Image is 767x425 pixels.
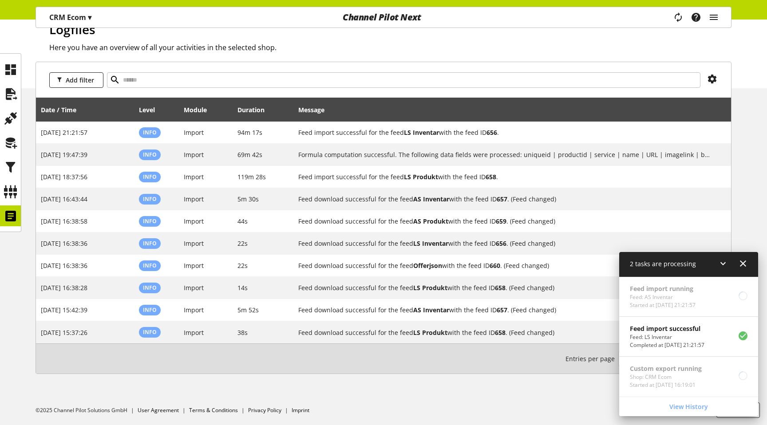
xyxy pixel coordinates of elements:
[298,150,710,159] h2: Formula computation successful. The following data fields were processed: uniqueid | productid | ...
[298,194,710,204] h2: Feed download successful for the feed AS Inventar with the feed ID 657. (Feed changed)
[298,128,710,137] h2: Feed import successful for the feed LS Inventar with the feed ID 656.
[413,306,449,314] b: AS Inventar
[486,128,497,137] b: 656
[184,261,204,270] span: Import
[298,172,710,181] h2: Feed import successful for the feed LS Produkt with the feed ID 658.
[88,12,91,22] span: ▾
[41,328,87,337] span: [DATE] 15:37:26
[143,151,157,158] span: Info
[237,128,262,137] span: 94m 17s
[237,239,248,248] span: 22s
[184,128,204,137] span: Import
[298,283,710,292] h2: Feed download successful for the feed LS Produkt with the feed ID 658. (Feed changed)
[669,402,708,411] span: View History
[495,283,506,292] b: 658
[36,406,138,414] li: ©2025 Channel Pilot Solutions GmbH
[248,406,281,414] a: Privacy Policy
[143,240,157,247] span: Info
[404,173,438,181] b: LS Produkt
[237,105,273,114] div: Duration
[565,354,618,363] span: Entries per page
[298,101,727,118] div: Message
[237,195,259,203] span: 5m 30s
[184,217,204,225] span: Import
[565,351,678,366] small: 1-10 / 244
[630,333,704,341] p: Feed: LS Inventar
[184,306,204,314] span: Import
[413,239,448,248] b: LS Inventar
[496,239,506,248] b: 656
[143,173,157,181] span: Info
[619,317,758,356] a: Feed import successfulFeed: LS InventarCompleted at [DATE] 21:21:57
[143,195,157,203] span: Info
[237,283,248,292] span: 14s
[66,75,94,85] span: Add filter
[41,261,87,270] span: [DATE] 16:38:36
[630,341,704,349] p: Completed at Aug 19, 2025, 21:21:57
[237,173,266,181] span: 119m 28s
[496,217,506,225] b: 659
[292,406,309,414] a: Imprint
[139,105,164,114] div: Level
[621,399,756,414] a: View History
[184,150,204,159] span: Import
[404,128,439,137] b: LS Inventar
[143,328,157,336] span: Info
[41,239,87,248] span: [DATE] 16:38:36
[143,284,157,291] span: Info
[413,195,449,203] b: AS Inventar
[143,129,157,136] span: Info
[486,173,496,181] b: 658
[41,150,87,159] span: [DATE] 19:47:39
[184,195,204,203] span: Import
[184,283,204,292] span: Import
[189,406,238,414] a: Terms & Conditions
[413,217,448,225] b: AS Produkt
[41,195,87,203] span: [DATE] 16:43:44
[237,261,248,270] span: 22s
[630,260,696,268] span: 2 tasks are processing
[41,173,87,181] span: [DATE] 18:37:56
[298,261,710,270] h2: Feed download successful for the feed Offerjson with the feed ID 660. (Feed changed)
[49,72,103,88] button: Add filter
[41,217,87,225] span: [DATE] 16:38:58
[41,105,85,114] div: Date / Time
[413,261,442,270] b: Offerjson
[237,306,259,314] span: 5m 52s
[36,7,731,28] nav: main navigation
[184,173,204,181] span: Import
[143,217,157,225] span: Info
[41,306,87,314] span: [DATE] 15:42:39
[138,406,179,414] a: User Agreement
[41,128,87,137] span: [DATE] 21:21:57
[497,195,507,203] b: 657
[413,328,447,337] b: LS Produkt
[41,283,87,292] span: [DATE] 16:38:28
[490,261,500,270] b: 660
[413,283,447,292] b: LS Produkt
[184,239,204,248] span: Import
[237,328,248,337] span: 38s
[49,12,91,23] p: CRM Ecom
[298,328,710,337] h2: Feed download successful for the feed LS Produkt with the feed ID 658. (Feed changed)
[49,42,731,53] h2: Here you have an overview of all your activities in the selected shop.
[49,21,95,38] span: Logfiles
[298,216,710,226] h2: Feed download successful for the feed AS Produkt with the feed ID 659. (Feed changed)
[184,105,216,114] div: Module
[495,328,506,337] b: 658
[298,305,710,315] h2: Feed download successful for the feed AS Inventar with the feed ID 657. (Feed changed)
[237,217,248,225] span: 44s
[143,306,157,314] span: Info
[630,324,704,333] p: Feed import successful
[184,328,204,337] span: Import
[237,150,262,159] span: 69m 42s
[143,262,157,269] span: Info
[497,306,507,314] b: 657
[298,239,710,248] h2: Feed download successful for the feed LS Inventar with the feed ID 656. (Feed changed)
